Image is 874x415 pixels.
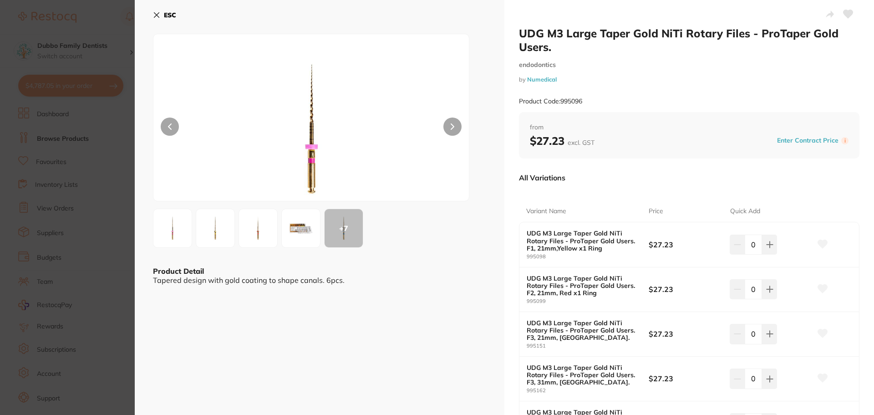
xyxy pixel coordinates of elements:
p: Variant Name [526,207,566,216]
small: Product Code: 995096 [519,97,582,105]
div: + 7 [325,209,363,247]
b: UDG M3 Large Taper Gold NiTi Rotary Files - ProTaper Gold Users. F1, 21mm,Yellow x1 Ring [527,230,636,251]
small: 995162 [527,388,649,394]
p: Quick Add [730,207,760,216]
label: i [841,137,849,144]
p: All Variations [519,173,565,182]
img: ZjAtanBn [285,212,317,245]
img: YWMtanBn [199,212,232,245]
b: $27.23 [649,329,722,339]
b: $27.23 [530,134,595,148]
b: ESC [164,11,176,19]
img: YTEtanBn [156,212,189,245]
img: NTMtanBn [242,212,274,245]
small: by [519,76,859,83]
h2: UDG M3 Large Taper Gold NiTi Rotary Files - ProTaper Gold Users. [519,26,859,54]
span: excl. GST [568,138,595,147]
div: Tapered design with gold coating to shape canals. 6pcs. [153,276,486,284]
button: ESC [153,7,176,23]
img: YTEtanBn [217,57,406,201]
span: from [530,123,849,132]
b: $27.23 [649,284,722,294]
small: 995099 [527,298,649,304]
b: UDG M3 Large Taper Gold NiTi Rotary Files - ProTaper Gold Users. F3, 31mm, [GEOGRAPHIC_DATA]. [527,364,636,386]
button: Enter Contract Price [774,136,841,145]
p: Price [649,207,663,216]
b: Product Detail [153,266,204,276]
b: $27.23 [649,240,722,250]
b: UDG M3 Large Taper Gold NiTi Rotary Files - ProTaper Gold Users. F3, 21mm, [GEOGRAPHIC_DATA]. [527,319,636,341]
button: +7 [324,209,363,248]
small: 995098 [527,254,649,260]
small: 995151 [527,343,649,349]
b: $27.23 [649,374,722,384]
a: Numedical [527,76,557,83]
small: endodontics [519,61,859,69]
b: UDG M3 Large Taper Gold NiTi Rotary Files - ProTaper Gold Users. F2, 21mm, Red x1 Ring [527,275,636,297]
